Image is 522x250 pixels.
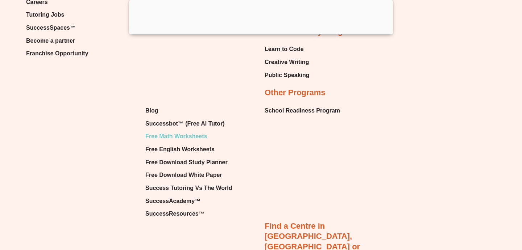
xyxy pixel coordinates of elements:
[145,208,232,219] a: SuccessResources™
[145,208,204,219] span: SuccessResources™
[145,118,232,129] a: Successbot™ (Free AI Tutor)
[26,35,88,46] a: Become a partner
[145,170,222,181] span: Free Download White Paper
[265,44,310,55] a: Learn to Code
[145,118,225,129] span: Successbot™ (Free AI Tutor)
[265,44,304,55] span: Learn to Code
[265,105,340,116] a: School Readiness Program
[145,144,215,155] span: Free English Worksheets
[26,9,88,20] a: Tutoring Jobs
[145,131,232,142] a: Free Math Worksheets
[145,196,232,207] a: SuccessAcademy™
[265,70,310,81] a: Public Speaking
[145,157,232,168] a: Free Download Study Planner
[145,144,232,155] a: Free English Worksheets
[145,131,207,142] span: Free Math Worksheets
[145,196,200,207] span: SuccessAcademy™
[26,22,76,33] span: SuccessSpaces™
[145,170,232,181] a: Free Download White Paper
[26,22,88,33] a: SuccessSpaces™
[26,35,75,46] span: Become a partner
[145,105,232,116] a: Blog
[265,88,326,98] h2: Other Programs
[145,157,228,168] span: Free Download Study Planner
[145,105,158,116] span: Blog
[26,48,88,59] a: Franchise Opportunity
[265,127,377,217] iframe: Advertisement
[398,168,522,250] iframe: Chat Widget
[26,9,64,20] span: Tutoring Jobs
[265,57,310,68] a: Creative Writing
[145,183,232,194] a: Success Tutoring Vs The World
